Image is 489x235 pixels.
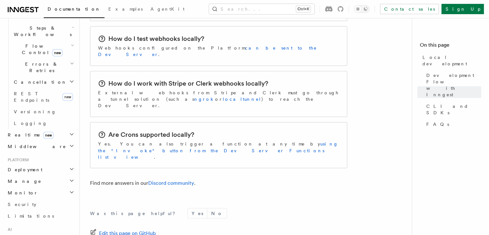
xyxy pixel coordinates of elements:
[5,164,76,175] button: Deployment
[223,97,261,102] a: localtunnel
[188,208,207,218] button: Yes
[90,178,347,187] p: Find more answers in our .
[441,4,484,14] a: Sign Up
[424,100,481,118] a: CLI and SDKs
[48,6,101,12] span: Documentation
[14,91,49,103] span: REST Endpoints
[11,61,70,74] span: Errors & Retries
[5,178,41,184] span: Manage
[98,89,339,109] p: External webhooks from Stripe and Clerk must go through a tunnel solution (such as or ) to reach ...
[5,199,76,210] a: Security
[98,45,317,57] a: can be sent to the Dev Server
[150,6,185,12] span: AgentKit
[5,210,76,222] a: Limitations
[5,157,29,163] span: Platform
[426,72,481,98] span: Development Flow with Inngest
[108,79,268,88] h2: How do I work with Stripe or Clerk webhooks locally?
[14,109,56,114] span: Versioning
[11,117,76,129] a: Logging
[380,4,439,14] a: Contact sales
[52,49,63,56] span: new
[5,11,76,129] div: Inngest Functions
[5,166,42,173] span: Deployment
[8,202,36,207] span: Security
[426,121,449,127] span: FAQs
[108,130,194,139] h2: Are Crons supported locally?
[11,40,76,58] button: Flow Controlnew
[11,106,76,117] a: Versioning
[8,213,54,219] span: Limitations
[11,79,67,85] span: Cancellation
[11,22,76,40] button: Steps & Workflows
[11,25,72,38] span: Steps & Workflows
[148,180,194,186] a: Discord community
[11,76,76,88] button: Cancellation
[424,70,481,100] a: Development Flow with Inngest
[424,118,481,130] a: FAQs
[98,141,339,160] p: Yes. You can also trigger a function at any time by .
[62,93,73,101] span: new
[420,52,481,70] a: Local development
[207,208,227,218] button: No
[194,97,215,102] a: ngrok
[44,2,104,18] a: Documentation
[5,129,76,141] button: Realtimenew
[5,141,76,152] button: Middleware
[296,6,311,12] kbd: Ctrl+K
[354,5,369,13] button: Toggle dark mode
[104,2,147,17] a: Examples
[209,4,314,14] button: Search...Ctrl+K
[11,88,76,106] a: REST Endpointsnew
[11,58,76,76] button: Errors & Retries
[98,45,339,58] p: Webhooks configured on the Platform .
[108,6,143,12] span: Examples
[5,143,66,150] span: Middleware
[14,121,47,126] span: Logging
[147,2,188,17] a: AgentKit
[98,141,338,159] a: using the "Invoke" button from the Dev Server Functions list view
[43,132,54,139] span: new
[90,210,180,216] p: Was this page helpful?
[5,175,76,187] button: Manage
[11,43,71,56] span: Flow Control
[5,132,54,138] span: Realtime
[5,227,12,232] span: AI
[426,103,481,116] span: CLI and SDKs
[108,34,204,43] h2: How do I test webhooks locally?
[5,190,38,196] span: Monitor
[422,54,481,67] span: Local development
[420,41,481,52] h4: On this page
[5,187,76,199] button: Monitor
